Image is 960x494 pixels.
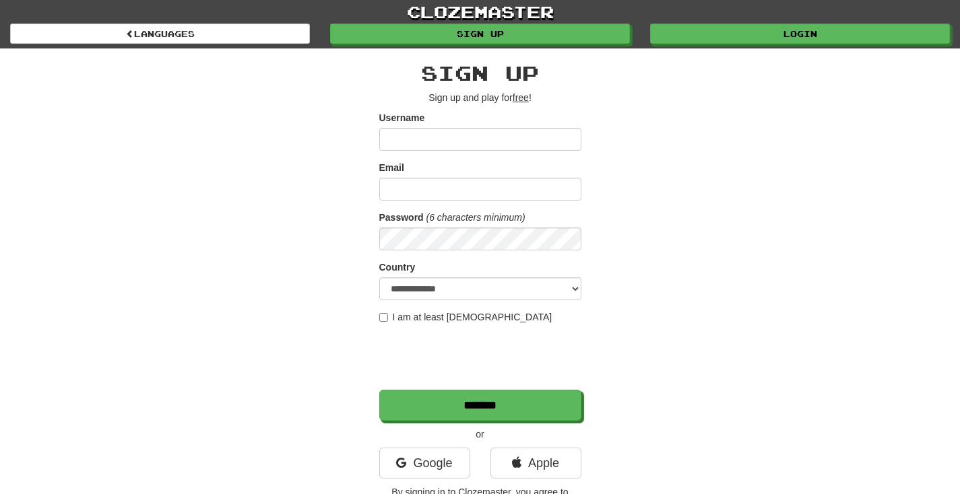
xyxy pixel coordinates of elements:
[379,211,424,224] label: Password
[650,24,950,44] a: Login
[490,448,581,479] a: Apple
[330,24,630,44] a: Sign up
[379,91,581,104] p: Sign up and play for !
[426,212,525,223] em: (6 characters minimum)
[379,448,470,479] a: Google
[379,310,552,324] label: I am at least [DEMOGRAPHIC_DATA]
[379,62,581,84] h2: Sign up
[513,92,529,103] u: free
[10,24,310,44] a: Languages
[379,161,404,174] label: Email
[379,260,416,274] label: Country
[379,427,581,441] p: or
[379,330,584,383] iframe: reCAPTCHA
[379,111,425,125] label: Username
[379,313,388,322] input: I am at least [DEMOGRAPHIC_DATA]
